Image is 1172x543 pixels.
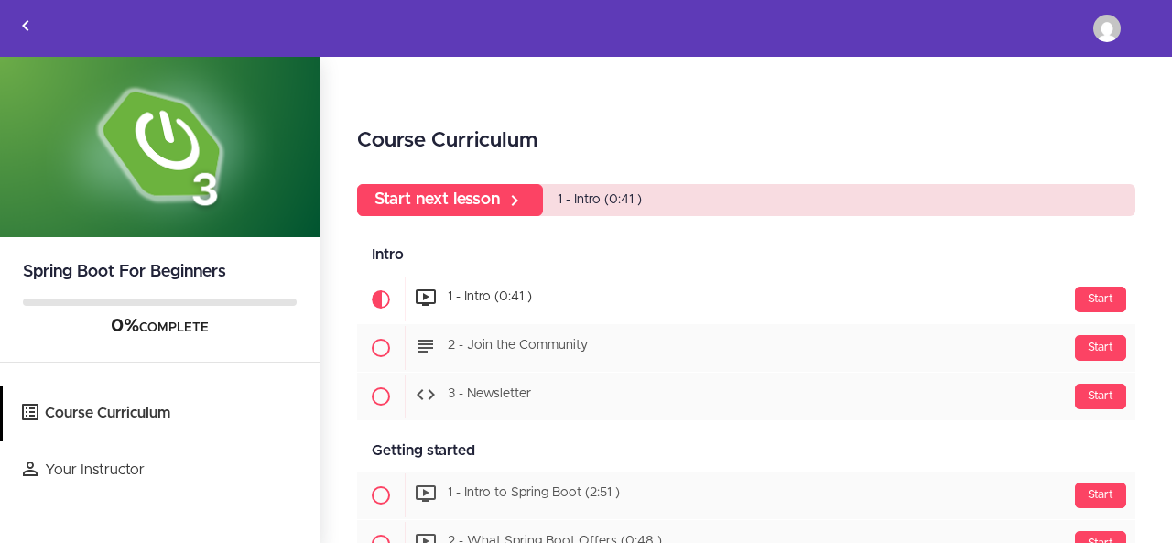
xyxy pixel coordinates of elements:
div: Start [1075,335,1126,361]
h2: Course Curriculum [357,125,1135,157]
span: Current item [357,276,405,323]
a: Back to courses [1,1,50,56]
div: Start [1075,287,1126,312]
div: Getting started [357,430,1135,472]
span: 2 - Join the Community [448,340,588,353]
div: Intro [357,234,1135,276]
div: Start [1075,384,1126,409]
span: 3 - Newsletter [448,388,531,401]
a: Start 1 - Intro to Spring Boot (2:51 ) [357,472,1135,519]
a: Start next lesson [357,184,543,216]
span: 1 - Intro (0:41 ) [558,193,642,206]
a: Start 3 - Newsletter [357,373,1135,420]
a: Current item Start 1 - Intro (0:41 ) [357,276,1135,323]
svg: Back to courses [15,15,37,37]
div: COMPLETE [23,315,297,339]
span: 1 - Intro (0:41 ) [448,291,532,304]
a: Start 2 - Join the Community [357,324,1135,372]
img: degagasiwaye24@gmail.com [1093,15,1121,42]
span: 0% [111,317,139,335]
a: Course Curriculum [3,386,320,441]
span: 1 - Intro to Spring Boot (2:51 ) [448,487,620,500]
div: Start [1075,483,1126,508]
a: Your Instructor [3,442,320,498]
